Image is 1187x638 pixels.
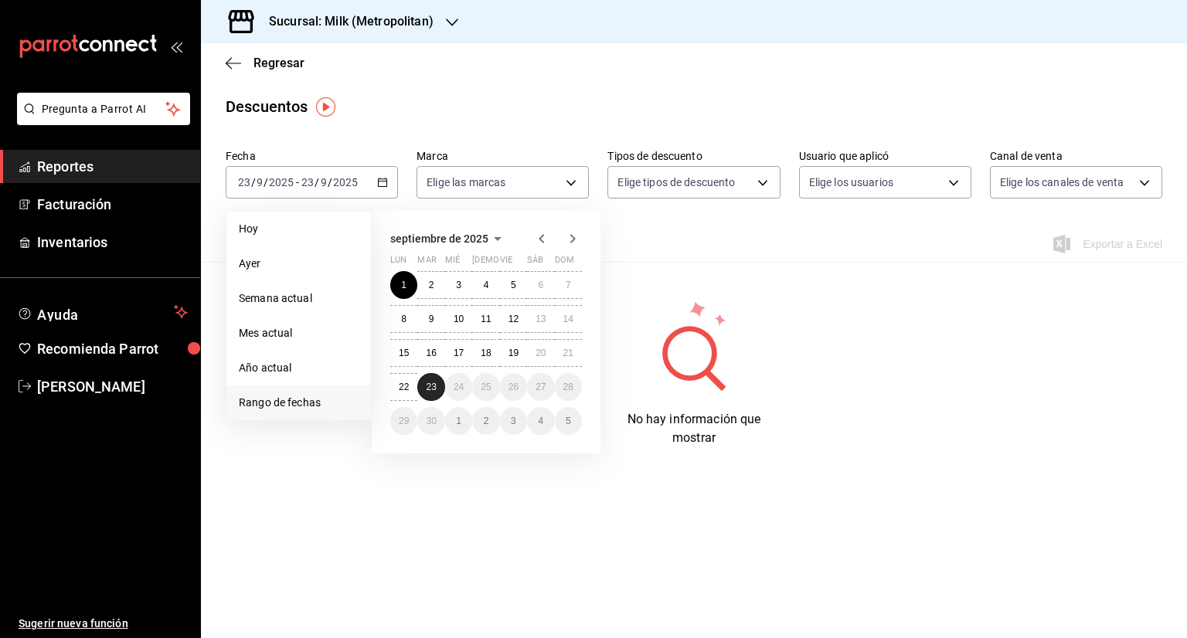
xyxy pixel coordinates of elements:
[809,175,893,190] span: Elige los usuarios
[320,176,328,188] input: --
[563,314,573,324] abbr: 14 de septiembre de 2025
[454,382,464,392] abbr: 24 de septiembre de 2025
[527,271,554,299] button: 6 de septiembre de 2025
[226,56,304,70] button: Regresar
[607,151,780,161] label: Tipos de descuento
[555,373,582,401] button: 28 de septiembre de 2025
[555,305,582,333] button: 14 de septiembre de 2025
[472,271,499,299] button: 4 de septiembre de 2025
[239,325,359,341] span: Mes actual
[527,305,554,333] button: 13 de septiembre de 2025
[508,314,519,324] abbr: 12 de septiembre de 2025
[170,40,182,53] button: open_drawer_menu
[37,338,188,359] span: Recomienda Parrot
[401,314,406,324] abbr: 8 de septiembre de 2025
[427,175,505,190] span: Elige las marcas
[417,407,444,435] button: 30 de septiembre de 2025
[237,176,251,188] input: --
[500,305,527,333] button: 12 de septiembre de 2025
[445,271,472,299] button: 3 de septiembre de 2025
[484,416,489,426] abbr: 2 de octubre de 2025
[257,12,434,31] h3: Sucursal: Milk (Metropolitan)
[538,416,543,426] abbr: 4 de octubre de 2025
[426,348,436,358] abbr: 16 de septiembre de 2025
[481,348,491,358] abbr: 18 de septiembre de 2025
[390,373,417,401] button: 22 de septiembre de 2025
[37,303,168,321] span: Ayuda
[301,176,315,188] input: --
[399,382,409,392] abbr: 22 de septiembre de 2025
[445,339,472,367] button: 17 de septiembre de 2025
[527,373,554,401] button: 27 de septiembre de 2025
[555,407,582,435] button: 5 de octubre de 2025
[527,339,554,367] button: 20 de septiembre de 2025
[417,271,444,299] button: 2 de septiembre de 2025
[484,280,489,290] abbr: 4 de septiembre de 2025
[527,255,543,271] abbr: sábado
[563,382,573,392] abbr: 28 de septiembre de 2025
[445,255,460,271] abbr: miércoles
[500,407,527,435] button: 3 de octubre de 2025
[445,305,472,333] button: 10 de septiembre de 2025
[316,97,335,117] img: Tooltip marker
[239,290,359,307] span: Semana actual
[454,314,464,324] abbr: 10 de septiembre de 2025
[256,176,264,188] input: --
[390,255,406,271] abbr: lunes
[617,175,735,190] span: Elige tipos de descuento
[239,221,359,237] span: Hoy
[390,232,488,245] span: septiembre de 2025
[566,416,571,426] abbr: 5 de octubre de 2025
[19,616,188,632] span: Sugerir nueva función
[500,339,527,367] button: 19 de septiembre de 2025
[11,112,190,128] a: Pregunta a Parrot AI
[328,176,332,188] span: /
[37,156,188,177] span: Reportes
[566,280,571,290] abbr: 7 de septiembre de 2025
[456,416,461,426] abbr: 1 de octubre de 2025
[481,314,491,324] abbr: 11 de septiembre de 2025
[563,348,573,358] abbr: 21 de septiembre de 2025
[417,151,589,161] label: Marca
[445,407,472,435] button: 1 de octubre de 2025
[332,176,359,188] input: ----
[296,176,299,188] span: -
[472,305,499,333] button: 11 de septiembre de 2025
[511,416,516,426] abbr: 3 de octubre de 2025
[555,255,574,271] abbr: domingo
[264,176,268,188] span: /
[251,176,256,188] span: /
[417,255,436,271] abbr: martes
[239,395,359,411] span: Rango de fechas
[628,412,761,445] span: No hay información que mostrar
[511,280,516,290] abbr: 5 de septiembre de 2025
[538,280,543,290] abbr: 6 de septiembre de 2025
[536,382,546,392] abbr: 27 de septiembre de 2025
[17,93,190,125] button: Pregunta a Parrot AI
[37,194,188,215] span: Facturación
[429,280,434,290] abbr: 2 de septiembre de 2025
[37,232,188,253] span: Inventarios
[42,101,166,117] span: Pregunta a Parrot AI
[500,271,527,299] button: 5 de septiembre de 2025
[426,416,436,426] abbr: 30 de septiembre de 2025
[508,382,519,392] abbr: 26 de septiembre de 2025
[429,314,434,324] abbr: 9 de septiembre de 2025
[253,56,304,70] span: Regresar
[799,151,971,161] label: Usuario que aplicó
[390,407,417,435] button: 29 de septiembre de 2025
[390,229,507,248] button: septiembre de 2025
[454,348,464,358] abbr: 17 de septiembre de 2025
[555,339,582,367] button: 21 de septiembre de 2025
[500,373,527,401] button: 26 de septiembre de 2025
[472,255,563,271] abbr: jueves
[481,382,491,392] abbr: 25 de septiembre de 2025
[536,314,546,324] abbr: 13 de septiembre de 2025
[555,271,582,299] button: 7 de septiembre de 2025
[472,373,499,401] button: 25 de septiembre de 2025
[390,339,417,367] button: 15 de septiembre de 2025
[472,339,499,367] button: 18 de septiembre de 2025
[417,305,444,333] button: 9 de septiembre de 2025
[472,407,499,435] button: 2 de octubre de 2025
